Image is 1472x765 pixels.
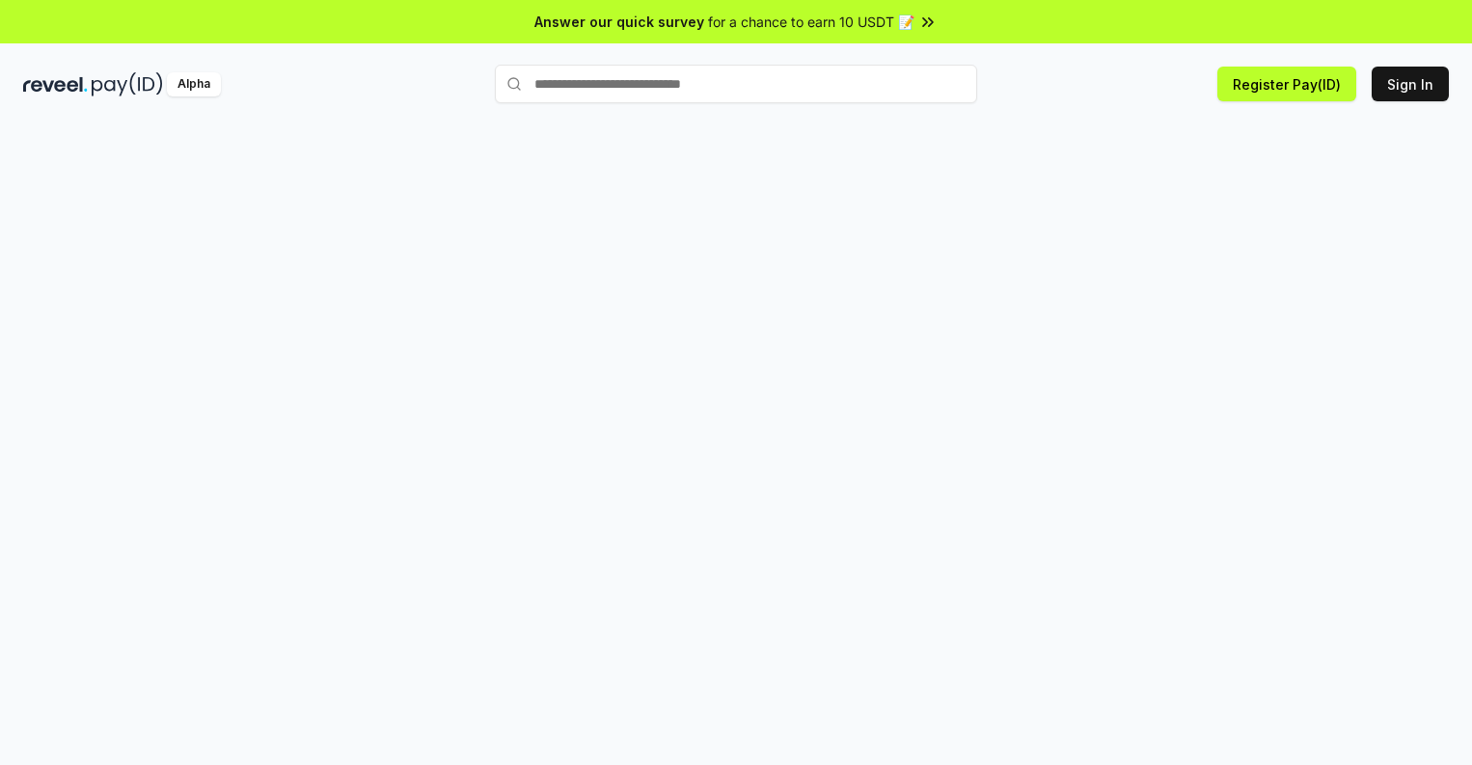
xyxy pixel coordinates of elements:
[708,12,914,32] span: for a chance to earn 10 USDT 📝
[167,72,221,96] div: Alpha
[23,72,88,96] img: reveel_dark
[92,72,163,96] img: pay_id
[1217,67,1356,101] button: Register Pay(ID)
[534,12,704,32] span: Answer our quick survey
[1372,67,1449,101] button: Sign In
